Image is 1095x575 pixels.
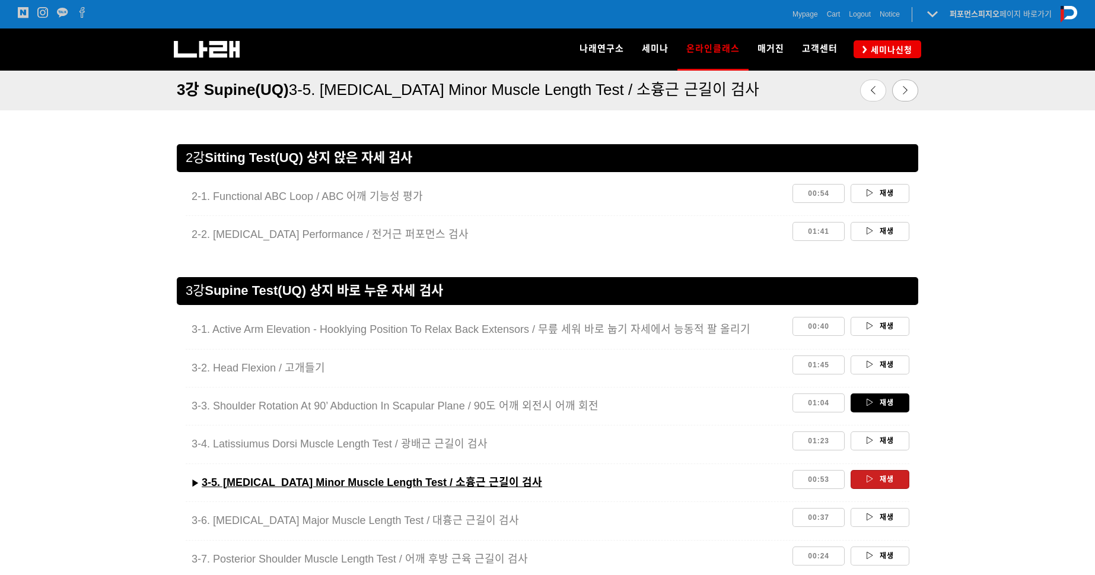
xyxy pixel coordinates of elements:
[792,184,845,203] a: 00:54
[192,323,750,335] span: 3-1. Active Arm Elevation - Hooklying Position To Relax Back Extensors / 무릎 세워 바로 눕기 자세에서 능동적 팔 올리기
[793,28,846,70] a: 고객센터
[757,43,784,54] span: 매거진
[792,355,845,374] a: 01:45
[851,393,909,412] a: 재생
[827,8,841,20] a: Cart
[205,150,412,165] span: Sitting Test(UQ) 상지 앉은 자세 검사
[749,28,793,70] a: 매거진
[851,470,909,489] a: 재생
[192,400,599,412] span: 3-3. Shoulder Rotation At 90’ Abduction In Scapular Plane / 90도 어깨 외전시 어깨 회전
[289,81,759,99] span: 3-5. [MEDICAL_DATA] Minor Muscle Length Test / 소흉근 근길이 검사
[192,438,488,450] span: 3-4. Latissiumus Dorsi Muscle Length Test / 광배근 근길이 검사
[792,470,845,489] a: 00:53
[792,222,845,241] a: 01:41
[186,470,789,495] a: ▶︎ 3-5. [MEDICAL_DATA] Minor Muscle Length Test / 소흉근 근길이 검사
[177,74,792,105] a: 3강 Supine(UQ)3-5. [MEDICAL_DATA] Minor Muscle Length Test / 소흉근 근길이 검사
[851,431,909,450] a: 재생
[792,317,845,336] a: 00:40
[186,317,789,342] a: 3-1. Active Arm Elevation - Hooklying Position To Relax Back Extensors / 무릎 세워 바로 눕기 자세에서 능동적 팔 올리기
[851,317,909,336] a: 재생
[186,222,789,247] a: 2-2. [MEDICAL_DATA] Performance / 전거근 퍼포먼스 검사
[202,476,542,488] u: 3-5. [MEDICAL_DATA] Minor Muscle Length Test / 소흉근 근길이 검사
[192,514,519,526] span: 3-6. [MEDICAL_DATA] Major Muscle Length Test / 대흉근 근길이 검사
[851,547,909,566] a: 재생
[186,547,789,572] a: 3-7. Posterior Shoulder Muscle Length Test / 어깨 후방 근육 근길이 검사
[186,393,789,419] a: 3-3. Shoulder Rotation At 90’ Abduction In Scapular Plane / 90도 어깨 외전시 어깨 회전
[192,362,325,374] span: 3-2. Head Flexion / 고개들기
[867,44,912,56] span: 세미나신청
[192,190,423,202] span: 2-1. Functional ABC Loop / ABC 어깨 기능성 평가
[177,81,289,99] span: 3강 Supine(UQ)
[849,8,871,20] a: Logout
[792,431,845,450] a: 01:23
[792,508,845,527] a: 00:37
[580,43,624,54] span: 나래연구소
[186,508,789,533] a: 3-6. [MEDICAL_DATA] Major Muscle Length Test / 대흉근 근길이 검사
[950,9,1052,18] a: 퍼포먼스피지오페이지 바로가기
[686,39,740,58] span: 온라인클래스
[792,393,845,412] a: 01:04
[851,222,909,241] a: 재생
[802,43,838,54] span: 고객센터
[192,228,469,240] span: 2-2. [MEDICAL_DATA] Performance / 전거근 퍼포먼스 검사
[192,553,528,565] span: 3-7. Posterior Shoulder Muscle Length Test / 어깨 후방 근육 근길이 검사
[205,283,443,298] span: Supine Test(UQ) 상지 바로 누운 자세 검사
[854,40,921,58] a: 세미나신청
[186,150,205,165] span: 2강
[633,28,677,70] a: 세미나
[851,355,909,374] a: 재생
[186,184,789,209] a: 2-1. Functional ABC Loop / ABC 어깨 기능성 평가
[851,184,909,203] a: 재생
[571,28,633,70] a: 나래연구소
[186,283,205,298] span: 3강
[792,8,818,20] a: Mypage
[792,547,845,566] a: 00:24
[880,8,900,20] a: Notice
[192,479,199,488] span: ▶︎
[642,43,669,54] span: 세미나
[851,508,909,527] a: 재생
[186,431,789,457] a: 3-4. Latissiumus Dorsi Muscle Length Test / 광배근 근길이 검사
[950,9,999,18] strong: 퍼포먼스피지오
[677,28,749,70] a: 온라인클래스
[186,355,789,381] a: 3-2. Head Flexion / 고개들기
